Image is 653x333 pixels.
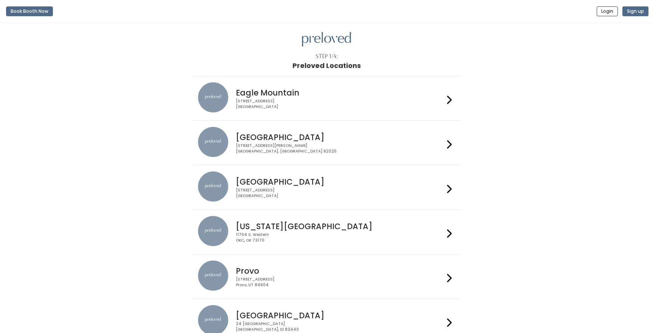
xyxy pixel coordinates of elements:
a: preloved location [GEOGRAPHIC_DATA] [STREET_ADDRESS][PERSON_NAME][GEOGRAPHIC_DATA], [GEOGRAPHIC_D... [198,127,455,159]
img: preloved location [198,82,228,113]
h4: [GEOGRAPHIC_DATA] [236,311,444,320]
img: preloved location [198,127,228,157]
a: preloved location [GEOGRAPHIC_DATA] [STREET_ADDRESS][GEOGRAPHIC_DATA] [198,171,455,203]
a: preloved location Provo [STREET_ADDRESS]Provo, UT 84604 [198,261,455,293]
a: preloved location Eagle Mountain [STREET_ADDRESS][GEOGRAPHIC_DATA] [198,82,455,114]
div: [STREET_ADDRESS] [GEOGRAPHIC_DATA] [236,188,444,199]
img: preloved location [198,216,228,246]
div: 24 [GEOGRAPHIC_DATA] [GEOGRAPHIC_DATA], ID 83440 [236,321,444,332]
img: preloved location [198,171,228,202]
div: Step 1/4: [316,52,338,60]
button: Sign up [622,6,648,16]
div: [STREET_ADDRESS] Provo, UT 84604 [236,277,444,288]
h4: Provo [236,267,444,275]
a: preloved location [US_STATE][GEOGRAPHIC_DATA] 11704 S. WesternOKC, OK 73170 [198,216,455,248]
h4: [GEOGRAPHIC_DATA] [236,133,444,142]
div: [STREET_ADDRESS][PERSON_NAME] [GEOGRAPHIC_DATA], [GEOGRAPHIC_DATA] 62025 [236,143,444,154]
img: preloved logo [302,32,351,47]
button: Login [597,6,618,16]
div: [STREET_ADDRESS] [GEOGRAPHIC_DATA] [236,99,444,109]
button: Book Booth Now [6,6,53,16]
h1: Preloved Locations [292,62,361,69]
a: Book Booth Now [6,3,53,20]
h4: Eagle Mountain [236,88,444,97]
h4: [GEOGRAPHIC_DATA] [236,177,444,186]
img: preloved location [198,261,228,291]
div: 11704 S. Western OKC, OK 73170 [236,232,444,243]
h4: [US_STATE][GEOGRAPHIC_DATA] [236,222,444,231]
